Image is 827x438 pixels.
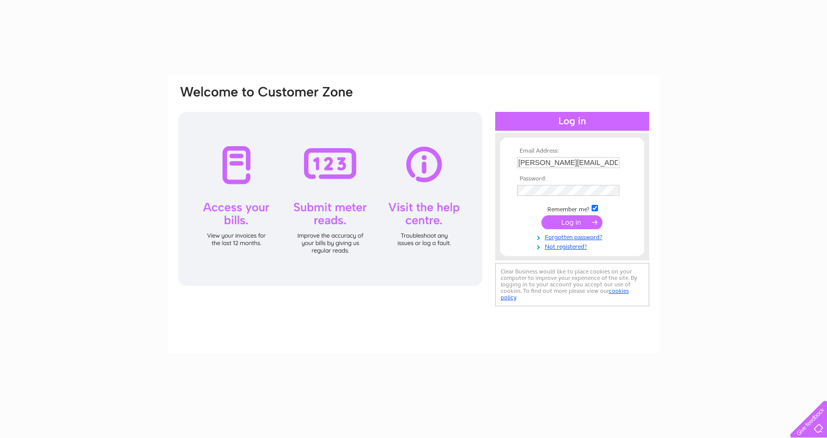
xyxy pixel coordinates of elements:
input: Submit [541,215,602,229]
a: Forgotten password? [517,232,630,241]
div: Clear Business would like to place cookies on your computer to improve your experience of the sit... [495,263,649,306]
td: Remember me? [515,203,630,213]
a: Not registered? [517,241,630,251]
a: cookies policy [501,287,629,301]
th: Email Address: [515,148,630,155]
th: Password: [515,175,630,182]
